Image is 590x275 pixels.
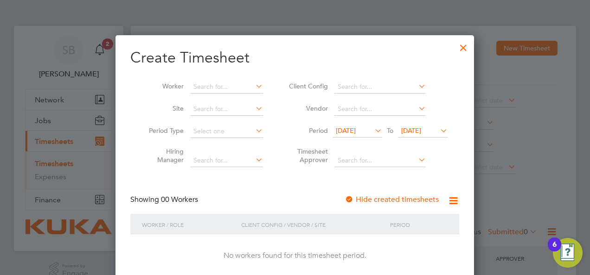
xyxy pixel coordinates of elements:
button: Open Resource Center, 6 new notifications [553,238,583,268]
label: Site [142,104,184,112]
label: Timesheet Approver [286,147,328,164]
div: Period [388,214,450,235]
input: Search for... [190,103,263,116]
span: [DATE] [336,126,356,135]
span: To [384,125,396,137]
input: Search for... [334,81,426,94]
input: Select one [190,125,263,138]
label: Period Type [142,126,184,135]
label: Vendor [286,104,328,112]
div: Showing [130,195,200,205]
label: Worker [142,82,184,90]
input: Search for... [334,103,426,116]
label: Period [286,126,328,135]
div: No workers found for this timesheet period. [140,251,450,261]
div: Client Config / Vendor / Site [239,214,388,235]
label: Hiring Manager [142,147,184,164]
div: 6 [552,244,557,256]
label: Client Config [286,82,328,90]
span: [DATE] [401,126,421,135]
input: Search for... [190,81,263,94]
div: Worker / Role [140,214,239,235]
span: 00 Workers [161,195,198,204]
input: Search for... [334,154,426,167]
label: Hide created timesheets [345,195,439,204]
h2: Create Timesheet [130,48,459,68]
input: Search for... [190,154,263,167]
